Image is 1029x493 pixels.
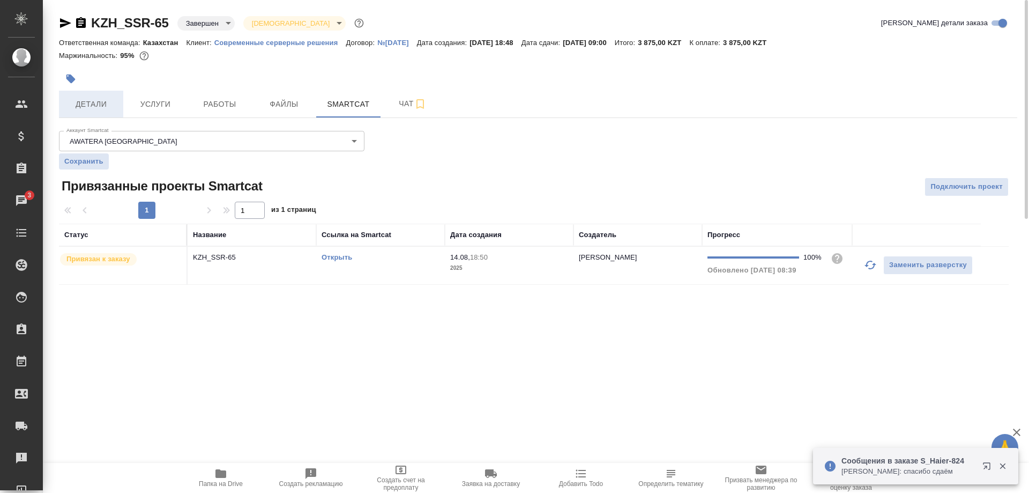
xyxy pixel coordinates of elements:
div: 100% [803,252,822,263]
p: Маржинальность: [59,51,120,60]
p: Итого: [615,39,638,47]
button: Скопировать ссылку [74,17,87,30]
span: Чат [387,97,438,111]
p: Современные серверные решения [214,39,346,47]
div: Завершен [243,16,346,31]
p: [PERSON_NAME] [579,253,637,261]
button: Заменить разверстку [883,256,973,275]
button: Скопировать ссылку для ЯМессенджера [59,17,72,30]
p: 18:50 [470,253,488,261]
div: AWATERA [GEOGRAPHIC_DATA] [59,131,364,151]
p: Договор: [346,39,377,47]
button: Завершен [183,19,222,28]
button: Обновить прогресс [857,252,883,278]
div: Ссылка на Smartcat [322,230,391,240]
button: Подключить проект [924,178,1009,196]
p: 3 875,00 KZT [723,39,774,47]
span: Подключить проект [930,181,1003,193]
a: Открыть [322,253,352,261]
p: 3 875,00 KZT [638,39,689,47]
span: Работы [194,98,245,111]
p: Дата создания: [417,39,469,47]
p: 2025 [450,263,568,274]
span: 🙏 [996,436,1014,459]
a: Современные серверные решения [214,38,346,47]
button: Сохранить [59,153,109,170]
a: №[DATE] [377,38,417,47]
span: 3 [21,190,38,201]
div: Дата создания [450,230,502,240]
p: [PERSON_NAME]: спасибо сдаём [841,466,975,477]
span: [PERSON_NAME] детали заказа [881,18,988,28]
span: Сохранить [64,156,103,167]
button: [DEMOGRAPHIC_DATA] [249,19,333,28]
span: Услуги [130,98,181,111]
div: Прогресс [707,230,740,240]
p: №[DATE] [377,39,417,47]
p: 95% [120,51,137,60]
span: Файлы [258,98,310,111]
p: Дата сдачи: [521,39,563,47]
p: KZH_SSR-65 [193,252,311,263]
div: Название [193,230,226,240]
p: Привязан к заказу [66,254,130,264]
span: из 1 страниц [271,203,316,219]
p: [DATE] 18:48 [469,39,521,47]
p: [DATE] 09:00 [563,39,615,47]
div: Завершен [177,16,235,31]
button: Добавить тэг [59,67,83,91]
button: Закрыть [991,461,1013,471]
button: 🙏 [991,434,1018,461]
a: 3 [3,187,40,214]
p: Ответственная команда: [59,39,143,47]
p: К оплате: [689,39,723,47]
button: AWATERA [GEOGRAPHIC_DATA] [66,137,181,146]
p: 14.08, [450,253,470,261]
p: Сообщения в заказе S_Haier-824 [841,455,975,466]
p: Клиент: [186,39,214,47]
button: Открыть в новой вкладке [976,455,1002,481]
span: Привязанные проекты Smartcat [59,178,263,195]
span: Smartcat [323,98,374,111]
p: Казахстан [143,39,187,47]
div: Создатель [579,230,616,240]
button: 24.50 RUB; [137,49,151,63]
div: Статус [64,230,88,240]
span: Детали [65,98,117,111]
button: Доп статусы указывают на важность/срочность заказа [352,16,366,30]
a: KZH_SSR-65 [91,16,169,30]
span: Обновлено [DATE] 08:39 [707,266,796,274]
span: Заменить разверстку [889,259,967,271]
